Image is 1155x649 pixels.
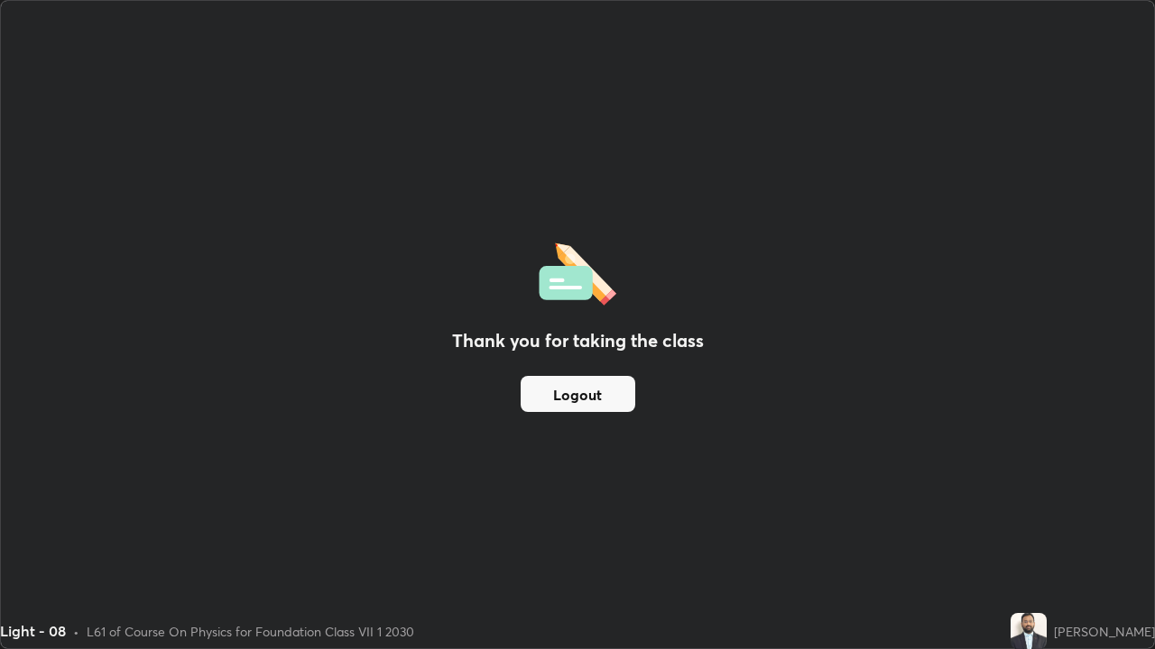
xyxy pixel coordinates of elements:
[521,376,635,412] button: Logout
[452,327,704,354] h2: Thank you for taking the class
[73,622,79,641] div: •
[1054,622,1155,641] div: [PERSON_NAME]
[87,622,414,641] div: L61 of Course On Physics for Foundation Class VII 1 2030
[1011,613,1047,649] img: 75a22aada9954efd80210092d85c1652.jpg
[539,237,616,306] img: offlineFeedback.1438e8b3.svg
